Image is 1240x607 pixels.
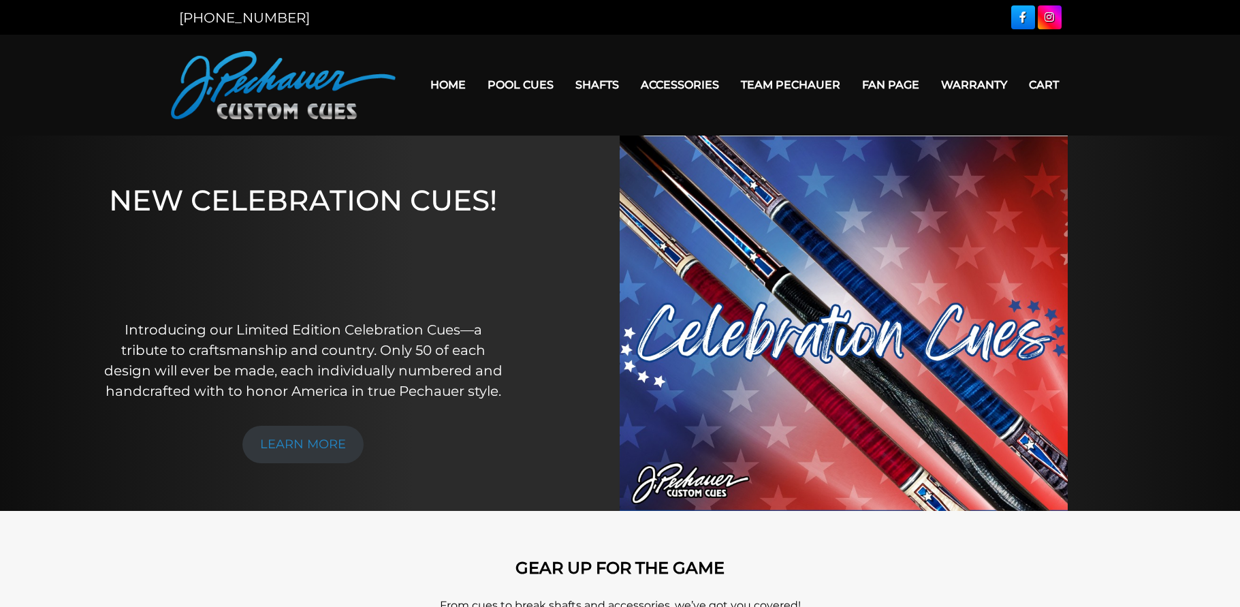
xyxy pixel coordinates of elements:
a: Cart [1018,67,1070,102]
img: Pechauer Custom Cues [171,51,396,119]
h1: NEW CELEBRATION CUES! [100,183,507,301]
strong: GEAR UP FOR THE GAME [515,558,725,578]
p: Introducing our Limited Edition Celebration Cues—a tribute to craftsmanship and country. Only 50 ... [100,320,507,401]
a: [PHONE_NUMBER] [179,10,310,26]
a: Shafts [565,67,630,102]
a: Home [419,67,477,102]
a: Team Pechauer [730,67,851,102]
a: Pool Cues [477,67,565,102]
a: LEARN MORE [242,426,364,463]
a: Accessories [630,67,730,102]
a: Fan Page [851,67,930,102]
a: Warranty [930,67,1018,102]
